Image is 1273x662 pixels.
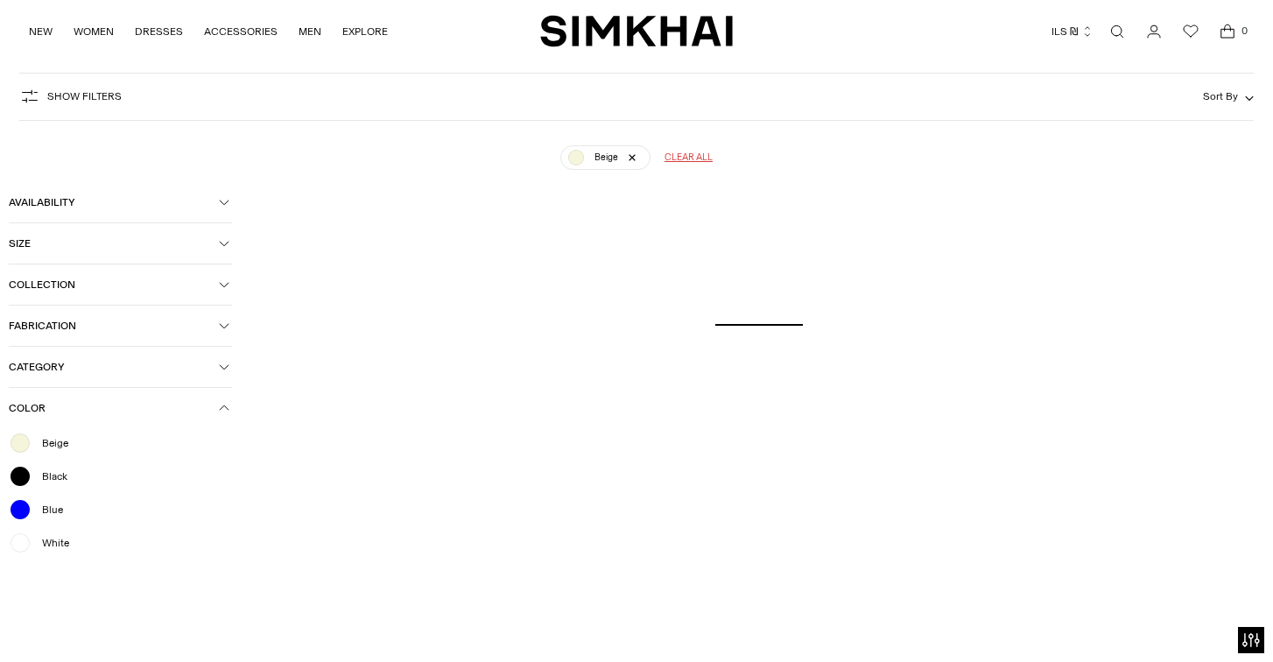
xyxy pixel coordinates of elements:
[47,90,122,102] span: Show Filters
[299,12,321,51] a: MEN
[32,468,67,484] span: Black
[1203,90,1238,102] span: Sort By
[135,12,183,51] a: DRESSES
[9,237,219,250] span: Size
[32,502,63,518] span: Blue
[9,402,219,414] span: Color
[9,223,232,264] button: Size
[1051,12,1094,51] button: ILS ₪
[29,12,53,51] a: NEW
[32,435,68,451] span: Beige
[1100,14,1135,49] a: Open search modal
[540,14,733,48] a: SIMKHAI
[9,361,219,373] span: Category
[9,320,219,332] span: Fabrication
[1203,87,1254,106] button: Sort By
[9,264,232,305] button: Collection
[32,535,69,551] span: White
[560,145,651,170] a: Beige
[19,82,122,110] button: Show Filters
[1173,14,1208,49] a: Wishlist
[9,388,232,428] button: Color
[9,182,232,222] button: Availability
[1210,14,1245,49] a: Open cart modal
[9,306,232,346] button: Fabrication
[665,145,713,170] a: Clear all
[9,347,232,387] button: Category
[342,12,388,51] a: EXPLORE
[9,278,219,291] span: Collection
[665,151,713,165] span: Clear all
[9,196,219,208] span: Availability
[1236,23,1252,39] span: 0
[74,12,114,51] a: WOMEN
[204,12,278,51] a: ACCESSORIES
[1136,14,1171,49] a: Go to the account page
